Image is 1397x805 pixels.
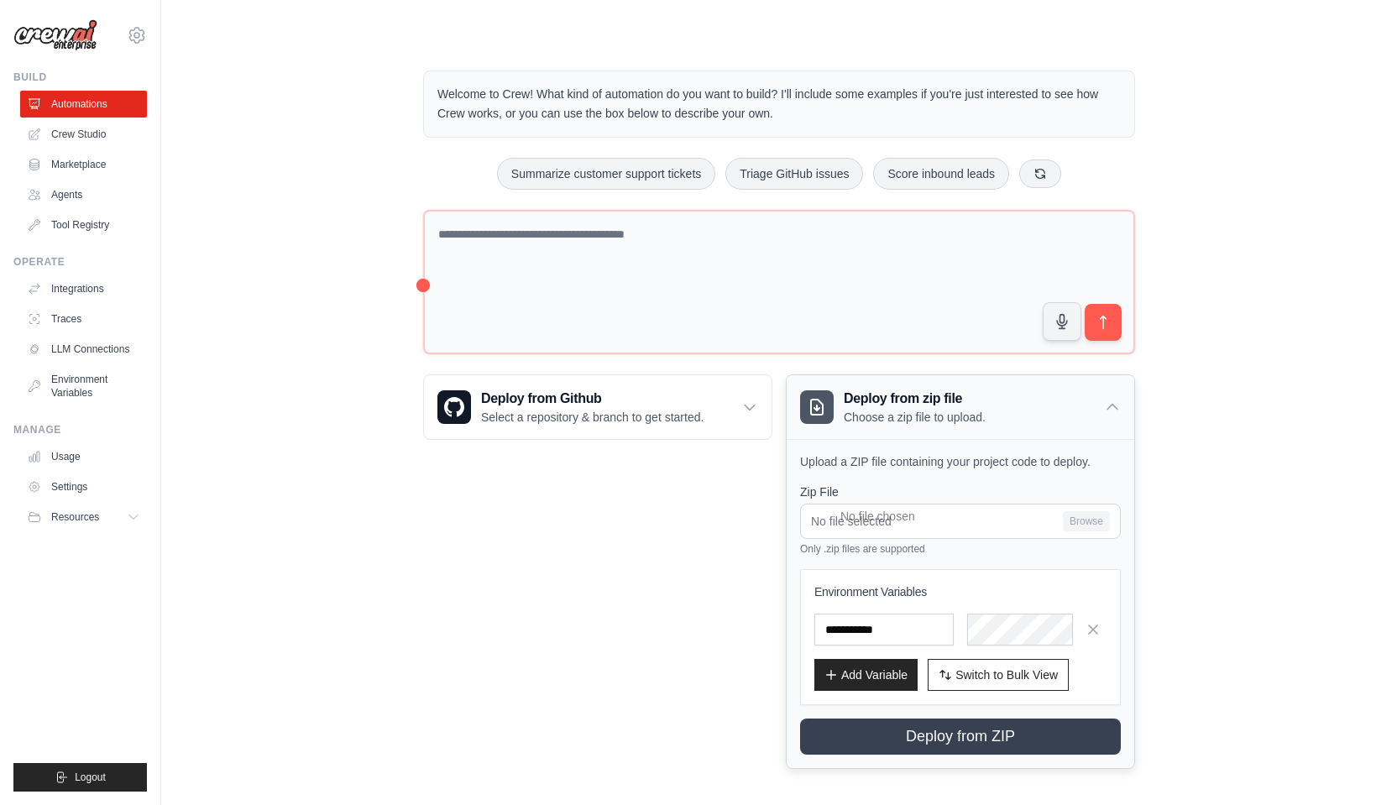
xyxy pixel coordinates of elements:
a: Environment Variables [20,366,147,406]
a: Tool Registry [20,212,147,238]
p: Upload a ZIP file containing your project code to deploy. [800,453,1121,470]
button: Add Variable [814,659,918,691]
a: LLM Connections [20,336,147,363]
h3: Environment Variables [814,583,1107,600]
a: Agents [20,181,147,208]
label: Zip File [800,484,1121,500]
p: Welcome to Crew! What kind of automation do you want to build? I'll include some examples if you'... [437,85,1121,123]
input: No file selected Browse [800,504,1121,539]
span: Resources [51,510,99,524]
p: Only .zip files are supported [800,542,1121,556]
div: Manage [13,423,147,436]
button: Resources [20,504,147,531]
button: Logout [13,763,147,792]
h3: Deploy from zip file [844,389,986,409]
img: Logo [13,19,97,51]
button: Triage GitHub issues [725,158,863,190]
div: Build [13,71,147,84]
h3: Deploy from Github [481,389,704,409]
button: Switch to Bulk View [928,659,1069,691]
a: Traces [20,306,147,332]
p: Choose a zip file to upload. [844,409,986,426]
a: Usage [20,443,147,470]
a: Marketplace [20,151,147,178]
button: Summarize customer support tickets [497,158,715,190]
a: Crew Studio [20,121,147,148]
span: Logout [75,771,106,784]
a: Automations [20,91,147,118]
div: Operate [13,255,147,269]
span: Switch to Bulk View [955,666,1058,683]
a: Settings [20,473,147,500]
button: Deploy from ZIP [800,719,1121,755]
button: Score inbound leads [873,158,1009,190]
p: Select a repository & branch to get started. [481,409,704,426]
a: Integrations [20,275,147,302]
